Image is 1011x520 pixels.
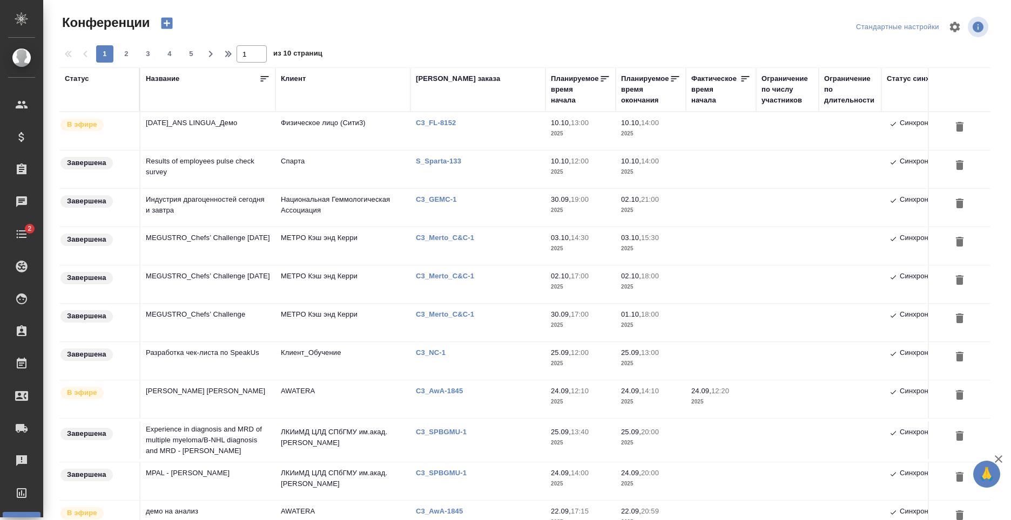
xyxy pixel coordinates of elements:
[67,349,106,360] p: Завершена
[951,271,969,291] button: Удалить
[275,227,410,265] td: МЕТРО Кэш энд Керри
[416,157,469,165] a: S_Sparta-133
[551,272,571,280] p: 02.10,
[140,462,275,500] td: MPAL - [PERSON_NAME]
[621,243,680,254] p: 2025
[416,119,464,127] p: C3_FL-8152
[551,320,610,331] p: 2025
[621,358,680,369] p: 2025
[416,428,475,436] a: C3_SPBGMU-1
[416,469,475,477] p: C3_SPBGMU-1
[273,47,322,63] span: из 10 страниц
[416,348,454,357] a: C3_NC-1
[641,348,659,357] p: 13:00
[900,232,963,245] p: Синхронизировано
[551,205,610,216] p: 2025
[951,232,969,252] button: Удалить
[621,320,680,331] p: 2025
[67,272,106,283] p: Завершена
[551,387,571,395] p: 24.09,
[551,396,610,407] p: 2025
[275,342,410,380] td: Клиент_Обучение
[691,73,740,106] div: Фактическое время начала
[641,195,659,203] p: 21:00
[571,272,589,280] p: 17:00
[571,469,589,477] p: 14:00
[951,194,969,214] button: Удалить
[968,17,990,37] span: Посмотреть информацию
[641,272,659,280] p: 18:00
[67,428,106,439] p: Завершена
[761,73,813,106] div: Ограничение по числу участников
[275,380,410,418] td: AWATERA
[161,45,178,63] button: 4
[140,304,275,341] td: MEGUSTRO_Chefs’ Challenge
[641,469,659,477] p: 20:00
[551,428,571,436] p: 25.09,
[275,265,410,303] td: МЕТРО Кэш энд Керри
[551,282,610,292] p: 2025
[67,158,106,168] p: Завершена
[571,119,589,127] p: 13:00
[951,347,969,367] button: Удалить
[281,73,306,84] div: Клиент
[621,387,641,395] p: 24.09,
[275,462,410,500] td: ЛКИиМД ЦЛД СПбГМУ им.акад. [PERSON_NAME]
[900,118,963,131] p: Синхронизировано
[571,157,589,165] p: 12:00
[621,469,641,477] p: 24.09,
[416,195,465,203] p: C3_GEMC-1
[621,195,641,203] p: 02.10,
[571,348,589,357] p: 12:00
[641,119,659,127] p: 14:00
[621,348,641,357] p: 25.09,
[621,507,641,515] p: 22.09,
[551,507,571,515] p: 22.09,
[154,14,180,32] button: Создать
[140,265,275,303] td: MEGUSTRO_Chefs’ Challenge [DATE]
[973,461,1000,488] button: 🙏
[853,19,942,36] div: split button
[140,150,275,188] td: Results of employees pulse check survey
[641,428,659,436] p: 20:00
[551,478,610,489] p: 2025
[416,272,482,280] p: C3_Merto_C&C-1
[140,419,275,462] td: Experience in diagnosis and MRD of multiple myeloma/В-NHL diagnosis and MRD - [PERSON_NAME]
[416,234,482,242] a: C3_Merto_C&C-1
[900,427,963,440] p: Синхронизировано
[183,49,200,59] span: 5
[621,157,641,165] p: 10.10,
[900,309,963,322] p: Синхронизировано
[824,73,876,106] div: Ограничение по длительности
[691,396,751,407] p: 2025
[621,73,670,106] div: Планируемое время окончания
[621,128,680,139] p: 2025
[146,73,179,84] div: Название
[621,205,680,216] p: 2025
[900,386,963,399] p: Синхронизировано
[900,271,963,284] p: Синхронизировано
[275,150,410,188] td: Спарта
[621,478,680,489] p: 2025
[416,387,471,395] p: C3_AwA-1845
[900,194,963,207] p: Синхронизировано
[551,128,610,139] p: 2025
[621,234,641,242] p: 03.10,
[641,310,659,318] p: 18:00
[551,348,571,357] p: 25.09,
[67,196,106,207] p: Завершена
[621,282,680,292] p: 2025
[951,118,969,138] button: Удалить
[140,227,275,265] td: MEGUSTRO_Chefs’ Challenge [DATE]
[571,507,589,515] p: 17:15
[551,243,610,254] p: 2025
[67,508,97,518] p: В эфире
[67,119,97,130] p: В эфире
[59,14,150,31] span: Конференции
[275,421,410,459] td: ЛКИиМД ЦЛД СПбГМУ им.акад. [PERSON_NAME]
[551,469,571,477] p: 24.09,
[571,195,589,203] p: 19:00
